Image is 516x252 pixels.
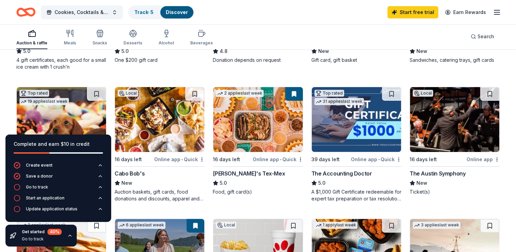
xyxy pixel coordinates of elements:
[16,57,106,70] div: 4 gift certificates, each good for a small ice cream with 1 crush’n
[115,87,204,152] img: Image for Cabo Bob's
[312,87,401,152] img: Image for The Accounting Doctor
[121,179,132,187] span: New
[441,6,490,18] a: Earn Rewards
[467,155,500,164] div: Online app
[413,222,460,229] div: 3 applies last week
[416,179,427,187] span: New
[22,236,62,242] div: Go to track
[118,222,165,229] div: 6 applies last week
[351,155,401,164] div: Online app Quick
[92,27,107,49] button: Snacks
[213,169,285,178] div: [PERSON_NAME]'s Tex-Mex
[121,47,129,55] span: 5.0
[410,87,499,152] img: Image for The Austin Symphony
[280,157,281,162] span: •
[123,40,142,46] div: Desserts
[19,90,49,97] div: Top rated
[410,57,500,64] div: Sandwiches, catering trays, gift cards
[220,179,227,187] span: 5.0
[64,27,76,49] button: Meals
[14,162,103,173] button: Create event
[14,173,103,184] button: Save a donor
[253,155,303,164] div: Online app Quick
[213,188,303,195] div: Food, gift card(s)
[123,27,142,49] button: Desserts
[311,155,340,164] div: 39 days left
[216,90,264,97] div: 2 applies last week
[118,90,138,97] div: Local
[181,157,183,162] span: •
[378,157,380,162] span: •
[477,32,494,41] span: Search
[413,90,433,97] div: Local
[314,98,364,105] div: 31 applies last week
[220,47,227,55] span: 4.8
[115,87,205,202] a: Image for Cabo Bob'sLocal16 days leftOnline app•QuickCabo Bob'sNewAuction baskets, gift cards, fo...
[16,87,106,195] a: Image for BarkBoxTop rated19 applieslast week16 days leftOnline app•QuickBarkBox5.0Dog toy(s), do...
[190,27,213,49] button: Beverages
[387,6,438,18] a: Start free trial
[314,222,357,229] div: 1 apply last week
[318,47,329,55] span: New
[166,9,188,15] a: Discover
[213,155,240,164] div: 16 days left
[216,222,236,228] div: Local
[410,169,466,178] div: The Austin Symphony
[159,27,174,49] button: Alcohol
[213,57,303,64] div: Donation depends on request
[41,5,123,19] button: Cookies, Cocktails & Confections
[154,155,205,164] div: Online app Quick
[14,206,103,216] button: Update application status
[26,184,48,190] div: Go to track
[26,163,53,168] div: Create event
[115,57,205,64] div: One $200 gift card
[416,47,427,55] span: New
[311,169,372,178] div: The Accounting Doctor
[115,188,205,202] div: Auction baskets, gift cards, food donations and discounts, apparel and promotional items
[19,98,69,105] div: 19 applies last week
[311,188,401,202] div: A $1,000 Gift Certificate redeemable for expert tax preparation or tax resolution services—recipi...
[92,40,107,46] div: Snacks
[16,40,47,46] div: Auction & raffle
[115,169,145,178] div: Cabo Bob's
[465,30,500,43] button: Search
[115,155,142,164] div: 16 days left
[22,229,62,235] div: Get started
[16,4,35,20] a: Home
[213,87,303,195] a: Image for Chuy's Tex-Mex2 applieslast week16 days leftOnline app•Quick[PERSON_NAME]'s Tex-Mex5.0F...
[55,8,109,16] span: Cookies, Cocktails & Confections
[23,47,30,55] span: 5.0
[14,184,103,195] button: Go to track
[26,173,53,179] div: Save a donor
[16,27,47,49] button: Auction & raffle
[17,87,106,152] img: Image for BarkBox
[410,188,500,195] div: Ticket(s)
[14,140,103,148] div: Complete and earn $10 in credit
[213,87,303,152] img: Image for Chuy's Tex-Mex
[26,195,64,201] div: Start an application
[410,87,500,195] a: Image for The Austin SymphonyLocal16 days leftOnline appThe Austin SymphonyNewTicket(s)
[311,57,401,64] div: Gift card, gift basket
[64,40,76,46] div: Meals
[128,5,194,19] button: Track· 5Discover
[190,40,213,46] div: Beverages
[311,87,401,202] a: Image for The Accounting DoctorTop rated31 applieslast week39 days leftOnline app•QuickThe Accoun...
[159,40,174,46] div: Alcohol
[26,206,77,212] div: Update application status
[410,155,437,164] div: 16 days left
[314,90,344,97] div: Top rated
[47,229,62,235] div: 40 %
[14,195,103,206] button: Start an application
[134,9,153,15] a: Track· 5
[318,179,325,187] span: 5.0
